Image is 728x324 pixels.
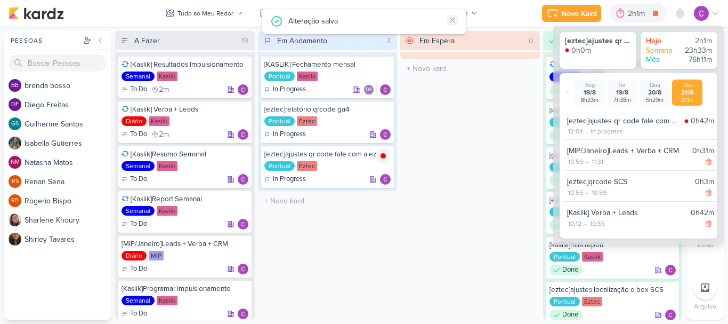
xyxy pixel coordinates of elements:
[642,89,668,97] div: 20/8
[264,84,306,95] div: In Progress
[157,161,177,171] div: Kaslik
[549,297,580,306] div: Pontual
[11,160,20,165] p: NM
[571,46,591,56] div: 0h0m
[549,151,676,160] div: [google]suporte | sem acesso a conta
[238,264,248,274] img: Carlos Lima
[549,265,583,275] div: Done
[589,219,606,228] div: 10:55
[680,55,712,65] div: 76h11m
[238,264,248,274] div: Responsável: Carlos Lima
[584,188,591,197] div: -
[567,145,688,156] div: [MIP/Janeiro]Leads + Verba + CRM
[549,130,583,141] div: Done
[122,60,248,69] div: [Kaslik] Resultados Impulsionamento
[151,84,169,95] div: último check-in há 2 meses
[264,129,306,140] div: In Progress
[130,174,147,185] p: To Do
[691,207,714,218] div: 0h42m
[646,55,678,65] div: Mês
[238,174,248,185] div: Responsável: Carlos Lima
[297,72,318,81] div: Kaslik
[157,296,177,305] div: Kaslik
[159,131,169,138] span: 2m
[25,176,111,187] div: R e n a n S e n a
[674,89,700,97] div: 21/8
[122,161,155,171] div: Semanal
[288,15,445,27] div: Alteração salva
[122,251,147,260] div: Diário
[9,156,21,169] div: Natasha Matos
[665,310,676,320] div: Responsável: Carlos Lima
[9,117,21,130] div: Guilherme Santos
[9,137,21,149] img: Isabella Gutierres
[9,98,21,111] div: Diego Freitas
[122,194,248,204] div: [Kaslik]Report Semanal
[122,239,248,249] div: [MIP/Janeiro]Leads + Verba + CRM
[680,46,712,56] div: 23h33m
[609,89,635,97] div: 19/8
[363,84,374,95] div: Diego Freitas
[567,219,583,228] div: 10:12
[25,99,111,110] div: D i e g o F r e i t a s
[25,215,111,226] div: S h a r l e n e K h o u r y
[628,8,648,19] div: 2h1m
[157,72,177,81] div: Kaslik
[9,214,21,226] img: Sharlene Khoury
[549,220,583,231] div: Done
[549,240,676,250] div: [kaslik]mini report
[562,265,578,275] p: Done
[122,296,155,305] div: Semanal
[542,5,601,22] button: Novo Kard
[264,174,306,185] div: In Progress
[376,148,391,163] img: tracking
[567,176,691,187] div: [eztec]qrcode SCS
[583,219,589,228] div: -
[694,302,716,311] p: Arquivo
[691,115,714,127] div: 0h42m
[584,127,591,136] div: -
[11,121,19,127] p: GS
[238,309,248,319] img: Carlos Lima
[591,157,604,167] div: 11:31
[9,194,21,207] div: Rogerio Bispo
[122,284,248,294] div: [Kaslik]Programar Impulsionamento
[642,97,668,104] div: 5h29m
[25,80,111,91] div: b r e n d a b o s s o
[297,116,317,126] div: Eztec
[149,251,164,260] div: MIP
[264,105,391,114] div: [eztec]relatório qrcode ga4
[549,207,580,217] div: Pontual
[567,207,686,218] div: [Kaslik] Verba + Leads
[130,129,147,140] p: To Do
[382,35,395,46] div: 3
[646,36,678,46] div: Hoje
[577,89,603,97] div: 18/8
[591,188,608,197] div: 10:59
[122,105,248,114] div: [Kaslik] Verba + Leads
[130,219,147,230] p: To Do
[273,129,306,140] p: In Progress
[238,174,248,185] img: Carlos Lima
[549,175,583,186] div: Done
[130,264,147,274] p: To Do
[238,219,248,230] img: Carlos Lima
[130,309,147,319] p: To Do
[642,82,668,89] div: Qua
[380,174,391,185] div: Responsável: Carlos Lima
[149,116,169,126] div: Kaslik
[238,129,248,140] div: Responsável: Carlos Lima
[9,7,64,20] img: kardz.app
[549,106,676,115] div: [kaslik]novo conj hmp
[609,82,635,89] div: Ter
[122,174,147,185] div: To Do
[122,84,147,95] div: To Do
[130,84,147,95] p: To Do
[260,193,395,209] input: + Novo kard
[9,233,21,246] img: Shirley Tavares
[11,102,19,108] p: DF
[609,97,635,104] div: 7h38m
[565,48,569,52] img: tracking
[549,195,676,205] div: [eztec]alteração destino | são caetano
[567,188,584,197] div: 10:55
